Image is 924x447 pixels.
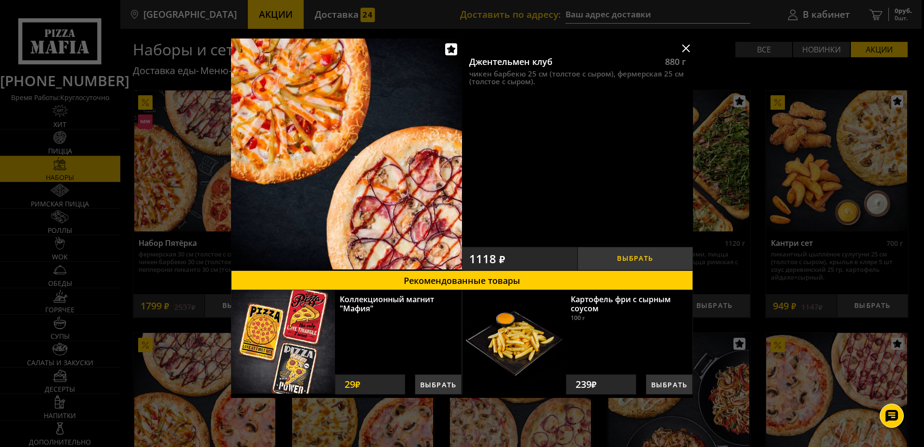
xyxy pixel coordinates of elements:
[340,294,434,314] a: Коллекционный магнит "Мафия"
[415,374,462,395] button: Выбрать
[469,70,686,85] p: Чикен Барбекю 25 см (толстое с сыром), Фермерская 25 см (толстое с сыром).
[571,294,671,314] a: Картофель фри с сырным соусом
[469,57,657,67] div: Джентельмен клуб
[231,38,462,269] img: Джентельмен клуб
[571,314,585,322] span: 100 г
[469,253,505,265] span: 1118 ₽
[342,375,363,394] strong: 29 ₽
[646,374,693,395] button: Выбрать
[231,270,693,290] button: Рекомендованные товары
[577,247,693,270] button: Выбрать
[573,375,599,394] strong: 239 ₽
[231,38,462,270] a: Джентельмен клуб
[665,56,686,67] span: 880 г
